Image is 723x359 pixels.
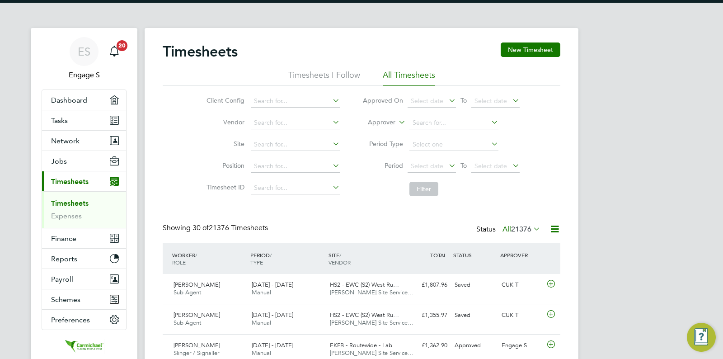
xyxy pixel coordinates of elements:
[172,259,186,266] span: ROLE
[458,94,469,106] span: To
[170,247,248,270] div: WORKER
[451,308,498,323] div: Saved
[64,339,104,354] img: carmichael-logo-retina.png
[42,131,126,151] button: Network
[192,223,209,232] span: 30 of
[326,247,404,270] div: SITE
[411,162,443,170] span: Select date
[501,43,560,57] button: New Timesheet
[51,177,89,186] span: Timesheets
[174,341,220,349] span: [PERSON_NAME]
[498,247,545,263] div: APPROVER
[51,234,76,243] span: Finance
[330,341,398,349] span: EKFB - Routewide - Lab…
[42,310,126,330] button: Preferences
[409,182,438,196] button: Filter
[204,96,244,104] label: Client Config
[252,319,271,326] span: Manual
[51,199,89,208] a: Timesheets
[51,96,87,104] span: Dashboard
[163,43,238,61] h2: Timesheets
[251,117,340,129] input: Search for...
[687,323,716,352] button: Engage Resource Center
[251,138,340,151] input: Search for...
[42,249,126,269] button: Reports
[355,118,395,127] label: Approver
[42,171,126,191] button: Timesheets
[174,311,220,319] span: [PERSON_NAME]
[204,161,244,170] label: Position
[288,70,360,86] li: Timesheets I Follow
[51,137,80,145] span: Network
[339,251,341,259] span: /
[42,228,126,248] button: Finance
[204,118,244,126] label: Vendor
[252,281,293,288] span: [DATE] - [DATE]
[42,269,126,289] button: Payroll
[195,251,197,259] span: /
[51,116,68,125] span: Tasks
[252,311,293,319] span: [DATE] - [DATE]
[451,338,498,353] div: Approved
[252,288,271,296] span: Manual
[251,95,340,108] input: Search for...
[330,311,399,319] span: HS2 - EWC (S2) West Ru…
[362,161,403,170] label: Period
[204,140,244,148] label: Site
[42,191,126,228] div: Timesheets
[362,140,403,148] label: Period Type
[330,349,413,357] span: [PERSON_NAME] Site Service…
[42,110,126,130] a: Tasks
[476,223,542,236] div: Status
[404,338,451,353] div: £1,362.90
[498,278,545,293] div: CUK T
[42,70,127,80] span: Engage S
[404,308,451,323] div: £1,355.97
[411,97,443,105] span: Select date
[330,281,399,288] span: HS2 - EWC (S2) West Ru…
[163,223,270,233] div: Showing
[174,288,201,296] span: Sub Agent
[511,225,531,234] span: 21376
[105,37,123,66] a: 20
[458,160,469,171] span: To
[474,162,507,170] span: Select date
[498,308,545,323] div: CUK T
[383,70,435,86] li: All Timesheets
[51,295,80,304] span: Schemes
[51,255,77,263] span: Reports
[252,349,271,357] span: Manual
[498,338,545,353] div: Engage S
[42,151,126,171] button: Jobs
[251,182,340,194] input: Search for...
[42,90,126,110] a: Dashboard
[330,319,413,326] span: [PERSON_NAME] Site Service…
[248,247,326,270] div: PERIOD
[117,40,127,51] span: 20
[404,278,451,293] div: £1,807.96
[78,46,90,57] span: ES
[174,281,220,288] span: [PERSON_NAME]
[330,288,413,296] span: [PERSON_NAME] Site Service…
[51,275,73,283] span: Payroll
[42,37,127,80] a: ESEngage S
[42,289,126,309] button: Schemes
[252,341,293,349] span: [DATE] - [DATE]
[174,349,219,357] span: Slinger / Signaller
[451,278,498,293] div: Saved
[502,225,540,234] label: All
[174,319,201,326] span: Sub Agent
[430,251,446,259] span: TOTAL
[409,117,498,129] input: Search for...
[51,212,82,220] a: Expenses
[51,157,67,165] span: Jobs
[451,247,498,263] div: STATUS
[362,96,403,104] label: Approved On
[204,183,244,191] label: Timesheet ID
[409,138,498,151] input: Select one
[192,223,268,232] span: 21376 Timesheets
[270,251,272,259] span: /
[42,339,127,354] a: Go to home page
[474,97,507,105] span: Select date
[51,316,90,324] span: Preferences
